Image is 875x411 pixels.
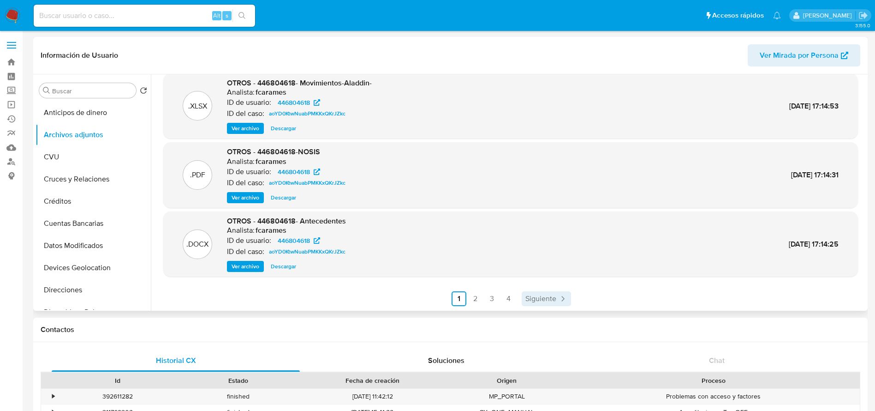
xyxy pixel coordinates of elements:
span: Accesos rápidos [712,11,764,20]
p: ID del caso: [227,247,264,256]
p: Analista: [227,226,255,235]
button: CVU [36,146,151,168]
a: Notificaciones [773,12,781,19]
p: Analista: [227,88,255,97]
div: Fecha de creación [305,376,440,385]
span: Alt [213,11,220,20]
span: aoYD0KtwNuabPMKKxQKrJZkc [269,177,345,188]
button: Anticipos de dinero [36,102,151,124]
div: Id [64,376,172,385]
span: [DATE] 17:14:31 [791,169,839,180]
span: aoYD0KtwNuabPMKKxQKrJZkc [269,246,345,257]
button: Archivos adjuntos [36,124,151,146]
a: Salir [858,11,868,20]
a: Ir a la página 1 [452,291,466,306]
span: Descargar [271,193,296,202]
button: Ver archivo [227,261,264,272]
span: Chat [709,355,725,366]
span: Siguiente [525,295,556,302]
button: Volver al orden por defecto [140,87,147,97]
button: Direcciones [36,279,151,301]
span: OTROS - 446804618- Movimientos-Aladdin- [227,78,372,88]
span: s [226,11,228,20]
h1: Contactos [41,325,860,334]
input: Buscar usuario o caso... [34,10,255,22]
button: Descargar [266,192,301,203]
h6: fcarames [256,88,286,97]
p: .DOCX [186,239,208,249]
div: finished [178,389,299,404]
a: 446804618 [272,97,326,108]
button: Créditos [36,190,151,212]
span: 446804618 [278,97,310,108]
span: [DATE] 17:14:25 [789,239,839,249]
p: ID de usuario: [227,236,271,245]
span: 446804618 [278,166,310,177]
div: [DATE] 11:42:12 [299,389,446,404]
p: ID de usuario: [227,98,271,107]
a: Siguiente [522,291,571,306]
button: Descargar [266,123,301,134]
div: 392611282 [57,389,178,404]
button: Ver archivo [227,123,264,134]
p: ID de usuario: [227,167,271,176]
p: elaine.mcfarlane@mercadolibre.com [803,11,855,20]
span: OTROS - 446804618-NOSIS [227,146,320,157]
a: aoYD0KtwNuabPMKKxQKrJZkc [265,108,349,119]
div: Problemas con acceso y factores [567,389,860,404]
span: OTROS - 446804618- Antecedentes [227,216,346,226]
h1: Información de Usuario [41,51,118,60]
a: 446804618 [272,166,326,177]
div: MP_PORTAL [446,389,567,404]
span: Soluciones [428,355,464,366]
span: Ver Mirada por Persona [760,44,839,66]
button: Buscar [43,87,50,94]
span: 446804618 [278,235,310,246]
input: Buscar [52,87,132,95]
button: Cruces y Relaciones [36,168,151,190]
p: .PDF [190,170,205,180]
span: [DATE] 17:14:53 [789,101,839,111]
button: Devices Geolocation [36,257,151,279]
div: Proceso [574,376,853,385]
a: Ir a la página 2 [468,291,483,306]
a: 446804618 [272,235,326,246]
h6: fcarames [256,157,286,166]
div: Estado [185,376,292,385]
button: Descargar [266,261,301,272]
h6: fcarames [256,226,286,235]
a: aoYD0KtwNuabPMKKxQKrJZkc [265,177,349,188]
span: Ver archivo [232,193,259,202]
span: Descargar [271,262,296,271]
a: Ir a la página 4 [501,291,516,306]
div: • [52,392,54,401]
button: Datos Modificados [36,235,151,257]
span: aoYD0KtwNuabPMKKxQKrJZkc [269,108,345,119]
p: Analista: [227,157,255,166]
a: Ir a la página 3 [485,291,500,306]
button: search-icon [232,9,251,22]
button: Dispositivos Point [36,301,151,323]
button: Cuentas Bancarias [36,212,151,235]
span: Ver archivo [232,124,259,133]
p: ID del caso: [227,178,264,187]
div: Origen [453,376,561,385]
span: Historial CX [156,355,196,366]
a: aoYD0KtwNuabPMKKxQKrJZkc [265,246,349,257]
span: Ver archivo [232,262,259,271]
button: Ver archivo [227,192,264,203]
nav: Paginación [163,291,858,306]
p: ID del caso: [227,109,264,118]
p: .XLSX [188,101,207,111]
span: Descargar [271,124,296,133]
button: Ver Mirada por Persona [748,44,860,66]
